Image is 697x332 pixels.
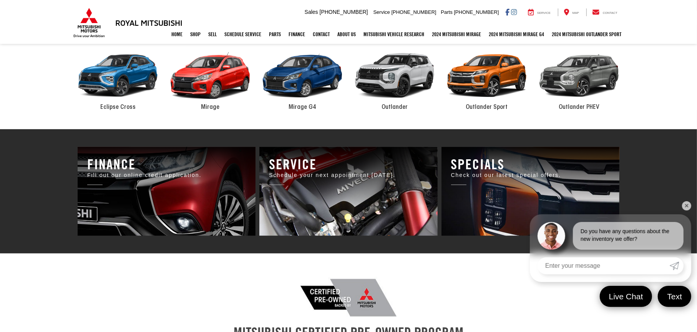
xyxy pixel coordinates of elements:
[441,9,452,15] span: Parts
[573,11,579,15] span: Map
[269,172,428,179] p: Schedule your next appointment [DATE].
[670,257,684,274] a: Submit
[382,104,408,110] span: Outlander
[538,257,670,274] input: Enter your message
[451,172,610,179] p: Check out our latest special offers.
[441,45,533,107] div: 2024 Mitsubishi Outlander Sport
[285,25,309,44] a: Finance
[522,8,556,16] a: Service
[204,25,221,44] a: Sell
[559,104,599,110] span: Outlander PHEV
[221,25,265,44] a: Schedule Service: Opens in a new tab
[72,45,164,112] a: 2024 Mitsubishi Eclipse Cross Eclipse Cross
[256,45,348,107] div: 2024 Mitsubishi Mirage G4
[164,45,256,107] div: 2024 Mitsubishi Mirage
[663,291,686,302] span: Text
[259,147,437,236] a: Royal Mitsubishi | Baton Rouge, LA Royal Mitsubishi | Baton Rouge, LA Royal Mitsubishi | Baton Ro...
[538,222,565,250] img: Agent profile photo
[305,9,318,15] span: Sales
[537,11,551,15] span: Service
[573,222,684,250] div: Do you have any questions about the new inventory we offer?
[603,11,617,15] span: Contact
[300,271,397,325] img: Royal Mitsubishi in Baton Rouge LA
[87,209,150,226] span: Get Pre-Approved
[87,157,246,172] h3: Finance
[269,157,428,172] h3: Service
[100,104,136,110] span: Eclipse Cross
[451,209,502,226] span: View Specials
[334,25,360,44] a: About Us
[451,157,610,172] h3: Specials
[78,147,256,236] a: Royal Mitsubishi | Baton Rouge, LA Royal Mitsubishi | Baton Rouge, LA Royal Mitsubishi | Baton Ro...
[265,25,285,44] a: Parts: Opens in a new tab
[256,45,348,112] a: 2024 Mitsubishi Mirage G4 Mirage G4
[201,104,219,110] span: Mirage
[586,8,623,16] a: Contact
[348,45,441,107] div: 2024 Mitsubishi Outlander
[441,45,533,112] a: 2024 Mitsubishi Outlander Sport Outlander Sport
[168,25,186,44] a: Home
[605,291,647,302] span: Live Chat
[441,147,619,236] a: Royal Mitsubishi | Baton Rouge, LA Royal Mitsubishi | Baton Rouge, LA Royal Mitsubishi | Baton Ro...
[269,209,330,226] span: Schedule Service
[186,25,204,44] a: Shop
[309,25,334,44] a: Contact
[320,9,368,15] span: [PHONE_NUMBER]
[558,8,585,16] a: Map
[466,104,508,110] span: Outlander Sport
[658,286,691,307] a: Text
[392,9,436,15] span: [PHONE_NUMBER]
[289,104,316,110] span: Mirage G4
[428,25,485,44] a: 2024 Mitsubishi Mirage
[505,9,509,15] a: Facebook: Click to visit our Facebook page
[454,9,499,15] span: [PHONE_NUMBER]
[485,25,548,44] a: 2024 Mitsubishi Mirage G4
[548,25,625,44] a: 2024 Mitsubishi Outlander SPORT
[72,45,164,107] div: 2024 Mitsubishi Eclipse Cross
[511,9,517,15] a: Instagram: Click to visit our Instagram page
[87,172,246,179] p: Fill out our online credit application.
[533,45,625,107] div: 2024 Mitsubishi Outlander PHEV
[72,8,106,38] img: Mitsubishi
[164,45,256,112] a: 2024 Mitsubishi Mirage Mirage
[600,286,652,307] a: Live Chat
[348,45,441,112] a: 2024 Mitsubishi Outlander Outlander
[115,18,183,27] h3: Royal Mitsubishi
[533,45,625,112] a: 2024 Mitsubishi Outlander PHEV Outlander PHEV
[360,25,428,44] a: Mitsubishi Vehicle Research
[373,9,390,15] span: Service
